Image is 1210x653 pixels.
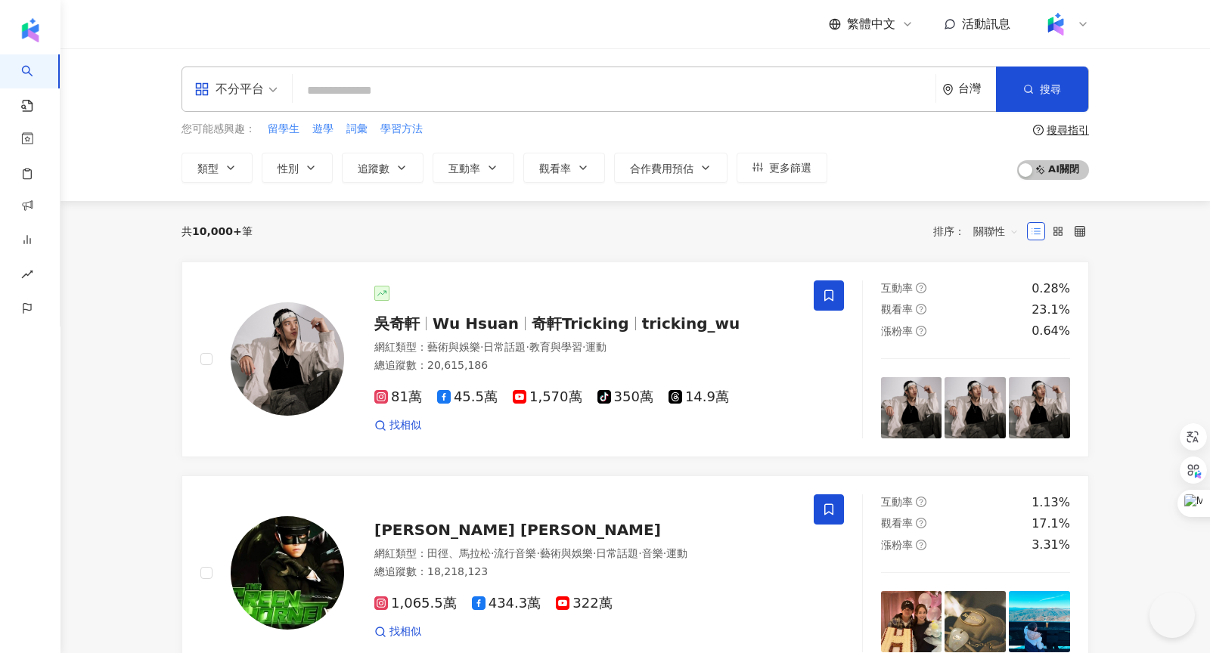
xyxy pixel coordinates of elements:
[181,262,1089,457] a: KOL Avatar吳奇軒Wu Hsuan奇軒Trickingtricking_wu網紅類型：藝術與娛樂·日常話題·教育與學習·運動總追蹤數：20,615,18681萬45.5萬1,570萬35...
[539,162,571,175] span: 觀看率
[663,547,666,559] span: ·
[593,547,596,559] span: ·
[181,153,253,183] button: 類型
[231,516,344,630] img: KOL Avatar
[614,153,728,183] button: 合作費用預估
[532,314,629,333] span: 奇軒Tricking
[389,624,421,639] span: 找相似
[181,225,253,237] div: 共 筆
[194,77,264,101] div: 不分平台
[881,282,913,294] span: 互動率
[194,82,209,97] span: appstore
[529,341,582,353] span: 教育與學習
[374,596,457,611] span: 1,065.5萬
[197,162,219,175] span: 類型
[380,121,423,138] button: 學習方法
[996,67,1088,112] button: 搜尋
[881,377,942,438] img: post-image
[1009,377,1070,438] img: post-image
[346,121,368,138] button: 詞彙
[666,547,687,559] span: 運動
[389,418,421,433] span: 找相似
[268,122,299,137] span: 留學生
[847,16,895,32] span: 繁體中文
[342,153,423,183] button: 追蹤數
[942,84,954,95] span: environment
[18,18,42,42] img: logo icon
[427,547,491,559] span: 田徑、馬拉松
[642,314,740,333] span: tricking_wu
[916,304,926,314] span: question-circle
[231,302,344,416] img: KOL Avatar
[945,591,1006,652] img: post-image
[262,153,333,183] button: 性別
[1041,10,1070,39] img: Kolr%20app%20icon%20%281%29.png
[181,122,256,137] span: 您可能感興趣：
[374,314,420,333] span: 吳奇軒
[669,389,729,405] span: 14.9萬
[21,259,33,293] span: rise
[437,389,498,405] span: 45.5萬
[642,547,663,559] span: 音樂
[916,518,926,528] span: question-circle
[267,121,300,138] button: 留學生
[881,517,913,529] span: 觀看率
[1032,494,1070,511] div: 1.13%
[483,341,526,353] span: 日常話題
[881,303,913,315] span: 觀看率
[597,389,653,405] span: 350萬
[540,547,593,559] span: 藝術與娛樂
[945,377,1006,438] img: post-image
[374,358,796,373] div: 總追蹤數 ： 20,615,186
[585,341,607,353] span: 運動
[916,326,926,336] span: question-circle
[1047,124,1089,136] div: 搜尋指引
[427,341,480,353] span: 藝術與娛樂
[769,162,811,174] span: 更多篩選
[312,121,334,138] button: 遊學
[881,496,913,508] span: 互動率
[380,122,423,137] span: 學習方法
[916,540,926,550] span: question-circle
[1009,591,1070,652] img: post-image
[1040,83,1061,95] span: 搜尋
[737,153,827,183] button: 更多篩選
[374,389,422,405] span: 81萬
[374,565,796,580] div: 總追蹤數 ： 18,218,123
[278,162,299,175] span: 性別
[21,54,51,113] a: search
[1032,302,1070,318] div: 23.1%
[480,341,483,353] span: ·
[346,122,368,137] span: 詞彙
[312,122,334,137] span: 遊學
[962,17,1010,31] span: 活動訊息
[358,162,389,175] span: 追蹤數
[374,418,421,433] a: 找相似
[556,596,612,611] span: 322萬
[1032,280,1070,297] div: 0.28%
[582,341,585,353] span: ·
[1032,537,1070,553] div: 3.31%
[433,314,519,333] span: Wu Hsuan
[374,340,796,355] div: 網紅類型 ：
[958,82,996,95] div: 台灣
[494,547,536,559] span: 流行音樂
[192,225,242,237] span: 10,000+
[1033,125,1044,135] span: question-circle
[374,546,796,562] div: 網紅類型 ：
[536,547,539,559] span: ·
[916,497,926,507] span: question-circle
[881,325,913,337] span: 漲粉率
[596,547,638,559] span: 日常話題
[916,283,926,293] span: question-circle
[448,162,480,175] span: 互動率
[933,219,1027,243] div: 排序：
[1149,593,1195,638] iframe: Help Scout Beacon - Open
[973,219,1019,243] span: 關聯性
[374,624,421,639] a: 找相似
[523,153,605,183] button: 觀看率
[881,591,942,652] img: post-image
[433,153,514,183] button: 互動率
[472,596,541,611] span: 434.3萬
[1032,323,1070,339] div: 0.64%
